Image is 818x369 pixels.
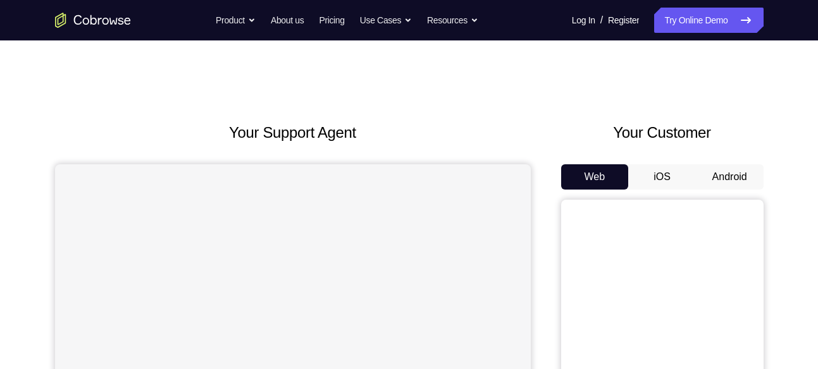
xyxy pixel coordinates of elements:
[216,8,256,33] button: Product
[600,13,603,28] span: /
[572,8,595,33] a: Log In
[319,8,344,33] a: Pricing
[55,13,131,28] a: Go to the home page
[608,8,639,33] a: Register
[271,8,304,33] a: About us
[561,121,764,144] h2: Your Customer
[427,8,478,33] button: Resources
[628,164,696,190] button: iOS
[561,164,629,190] button: Web
[360,8,412,33] button: Use Cases
[654,8,763,33] a: Try Online Demo
[55,121,531,144] h2: Your Support Agent
[696,164,764,190] button: Android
